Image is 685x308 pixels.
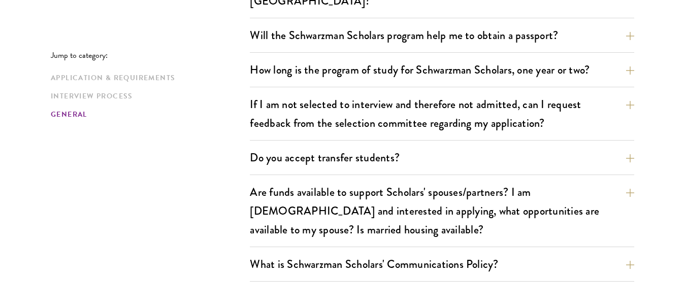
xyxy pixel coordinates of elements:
a: Interview Process [51,91,244,101]
button: What is Schwarzman Scholars' Communications Policy? [250,253,634,276]
button: Do you accept transfer students? [250,146,634,169]
a: General [51,109,244,120]
button: Are funds available to support Scholars' spouses/partners? I am [DEMOGRAPHIC_DATA] and interested... [250,181,634,241]
button: Will the Schwarzman Scholars program help me to obtain a passport? [250,24,634,47]
button: If I am not selected to interview and therefore not admitted, can I request feedback from the sel... [250,93,634,134]
p: Jump to category: [51,51,250,60]
a: Application & Requirements [51,73,244,83]
button: How long is the program of study for Schwarzman Scholars, one year or two? [250,58,634,81]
